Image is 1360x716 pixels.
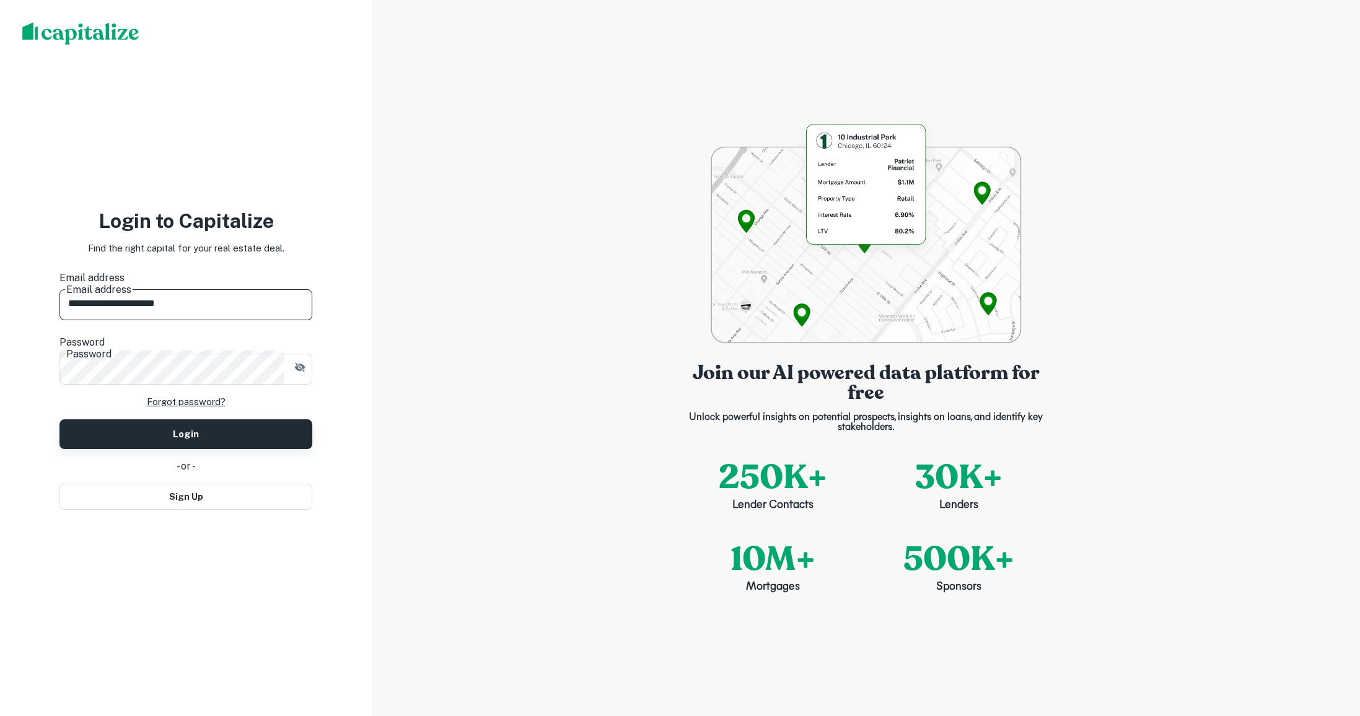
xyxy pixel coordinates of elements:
[147,395,226,409] a: Forgot password?
[59,419,312,449] button: Login
[59,335,312,350] label: Password
[711,120,1021,343] img: login-bg
[746,579,800,596] p: Mortgages
[939,497,978,514] p: Lenders
[730,534,815,584] p: 10M+
[903,534,1014,584] p: 500K+
[59,206,312,236] h3: Login to Capitalize
[680,363,1052,403] p: Join our AI powered data platform for free
[59,484,312,510] button: Sign Up
[88,241,284,256] p: Find the right capital for your real estate deal.
[719,452,827,502] p: 250K+
[59,459,312,474] div: - or -
[22,22,139,45] img: capitalize-logo.png
[59,271,312,286] label: Email address
[732,497,814,514] p: Lender Contacts
[1298,617,1360,676] iframe: Chat Widget
[915,452,1002,502] p: 30K+
[936,579,981,596] p: Sponsors
[680,413,1052,432] p: Unlock powerful insights on potential prospects, insights on loans, and identify key stakeholders.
